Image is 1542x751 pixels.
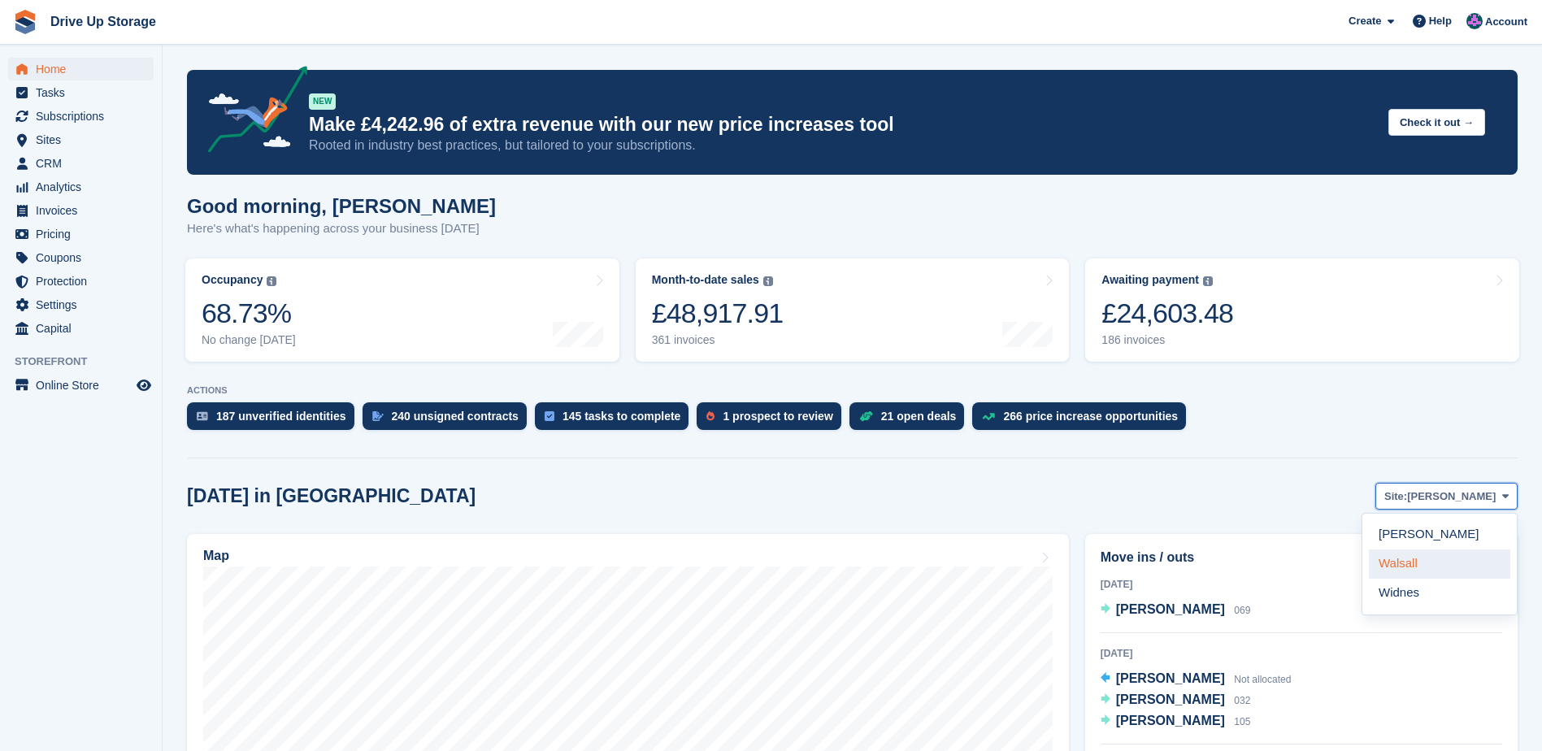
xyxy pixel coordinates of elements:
h1: Good morning, [PERSON_NAME] [187,195,496,217]
a: Preview store [134,375,154,395]
img: task-75834270c22a3079a89374b754ae025e5fb1db73e45f91037f5363f120a921f8.svg [545,411,554,421]
p: ACTIONS [187,385,1518,396]
span: Home [36,58,133,80]
img: price_increase_opportunities-93ffe204e8149a01c8c9dc8f82e8f89637d9d84a8eef4429ea346261dce0b2c0.svg [982,413,995,420]
div: Awaiting payment [1101,273,1199,287]
span: [PERSON_NAME] [1116,714,1225,727]
div: £48,917.91 [652,297,784,330]
a: Occupancy 68.73% No change [DATE] [185,258,619,362]
span: 069 [1234,605,1250,616]
a: menu [8,374,154,397]
p: Make £4,242.96 of extra revenue with our new price increases tool [309,113,1375,137]
a: 21 open deals [849,402,973,438]
a: 145 tasks to complete [535,402,697,438]
div: 145 tasks to complete [563,410,681,423]
span: [PERSON_NAME] [1407,488,1496,505]
div: NEW [309,93,336,110]
div: 361 invoices [652,333,784,347]
img: prospect-51fa495bee0391a8d652442698ab0144808aea92771e9ea1ae160a38d050c398.svg [706,411,715,421]
a: 266 price increase opportunities [972,402,1194,438]
img: stora-icon-8386f47178a22dfd0bd8f6a31ec36ba5ce8667c1dd55bd0f319d3a0aa187defe.svg [13,10,37,34]
div: Month-to-date sales [652,273,759,287]
span: Protection [36,270,133,293]
a: Widnes [1369,579,1510,608]
span: Capital [36,317,133,340]
a: menu [8,105,154,128]
a: 187 unverified identities [187,402,363,438]
img: icon-info-grey-7440780725fd019a000dd9b08b2336e03edf1995a4989e88bcd33f0948082b44.svg [1203,276,1213,286]
div: 266 price increase opportunities [1003,410,1178,423]
a: menu [8,58,154,80]
span: 105 [1234,716,1250,727]
span: Coupons [36,246,133,269]
img: deal-1b604bf984904fb50ccaf53a9ad4b4a5d6e5aea283cecdc64d6e3604feb123c2.svg [859,410,873,422]
span: [PERSON_NAME] [1116,692,1225,706]
div: 68.73% [202,297,296,330]
span: [PERSON_NAME] [1116,602,1225,616]
a: menu [8,152,154,175]
h2: [DATE] in [GEOGRAPHIC_DATA] [187,485,476,507]
span: [PERSON_NAME] [1116,671,1225,685]
div: [DATE] [1101,577,1502,592]
div: No change [DATE] [202,333,296,347]
span: Site: [1384,488,1407,505]
img: verify_identity-adf6edd0f0f0b5bbfe63781bf79b02c33cf7c696d77639b501bdc392416b5a36.svg [197,411,208,421]
a: menu [8,199,154,222]
a: Month-to-date sales £48,917.91 361 invoices [636,258,1070,362]
div: 186 invoices [1101,333,1233,347]
div: Occupancy [202,273,263,287]
span: Sites [36,128,133,151]
a: menu [8,246,154,269]
span: 032 [1234,695,1250,706]
img: price-adjustments-announcement-icon-8257ccfd72463d97f412b2fc003d46551f7dbcb40ab6d574587a9cd5c0d94... [194,66,308,158]
a: menu [8,223,154,245]
a: [PERSON_NAME] 105 [1101,711,1251,732]
div: 21 open deals [881,410,957,423]
a: 240 unsigned contracts [363,402,535,438]
a: Walsall [1369,549,1510,579]
a: [PERSON_NAME] Not allocated [1101,669,1292,690]
span: CRM [36,152,133,175]
span: Not allocated [1234,674,1291,685]
button: Check it out → [1388,109,1485,136]
a: Awaiting payment £24,603.48 186 invoices [1085,258,1519,362]
a: Drive Up Storage [44,8,163,35]
img: contract_signature_icon-13c848040528278c33f63329250d36e43548de30e8caae1d1a13099fd9432cc5.svg [372,411,384,421]
div: [DATE] [1101,646,1502,661]
a: [PERSON_NAME] 032 [1101,690,1251,711]
p: Here's what's happening across your business [DATE] [187,219,496,238]
img: icon-info-grey-7440780725fd019a000dd9b08b2336e03edf1995a4989e88bcd33f0948082b44.svg [763,276,773,286]
span: Create [1349,13,1381,29]
h2: Map [203,549,229,563]
span: Subscriptions [36,105,133,128]
a: menu [8,317,154,340]
div: 1 prospect to review [723,410,832,423]
span: Account [1485,14,1527,30]
div: £24,603.48 [1101,297,1233,330]
span: Storefront [15,354,162,370]
a: menu [8,270,154,293]
span: Settings [36,293,133,316]
a: menu [8,81,154,104]
img: Andy [1466,13,1483,29]
a: menu [8,293,154,316]
button: Site: [PERSON_NAME] [1375,483,1518,510]
span: Tasks [36,81,133,104]
div: 240 unsigned contracts [392,410,519,423]
span: Online Store [36,374,133,397]
a: [PERSON_NAME] [1369,520,1510,549]
a: [PERSON_NAME] 069 [1101,600,1251,621]
a: 1 prospect to review [697,402,849,438]
img: icon-info-grey-7440780725fd019a000dd9b08b2336e03edf1995a4989e88bcd33f0948082b44.svg [267,276,276,286]
a: menu [8,128,154,151]
span: Analytics [36,176,133,198]
div: 187 unverified identities [216,410,346,423]
a: menu [8,176,154,198]
span: Help [1429,13,1452,29]
span: Invoices [36,199,133,222]
h2: Move ins / outs [1101,548,1502,567]
span: Pricing [36,223,133,245]
p: Rooted in industry best practices, but tailored to your subscriptions. [309,137,1375,154]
